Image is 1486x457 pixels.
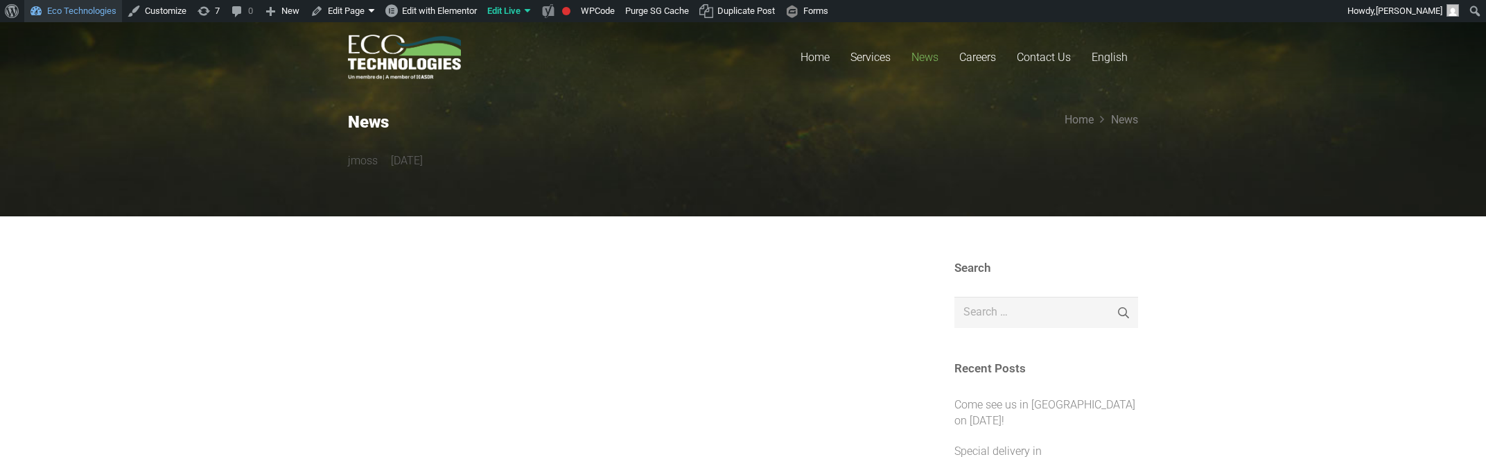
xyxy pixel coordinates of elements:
[949,22,1006,92] a: Careers
[1065,113,1094,126] a: Home
[1111,113,1138,126] a: News
[801,51,830,64] span: Home
[1081,22,1138,92] a: English
[348,112,853,133] h2: News
[1017,51,1071,64] span: Contact Us
[954,361,1138,375] h3: Recent Posts
[562,7,570,15] div: Focus keyphrase not set
[911,51,938,64] span: News
[790,22,840,92] a: Home
[1376,6,1442,16] span: [PERSON_NAME]
[954,398,1135,426] a: Come see us in [GEOGRAPHIC_DATA] on [DATE]!
[348,150,378,172] a: jmoss
[348,35,461,80] a: logo_EcoTech_ASDR_RGB
[954,261,1138,275] h3: Search
[959,51,996,64] span: Careers
[1092,51,1128,64] span: English
[391,150,423,172] time: 8 December 2021 at 01:18:22 America/Moncton
[1006,22,1081,92] a: Contact Us
[850,51,891,64] span: Services
[402,6,477,16] span: Edit with Elementor
[901,22,949,92] a: News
